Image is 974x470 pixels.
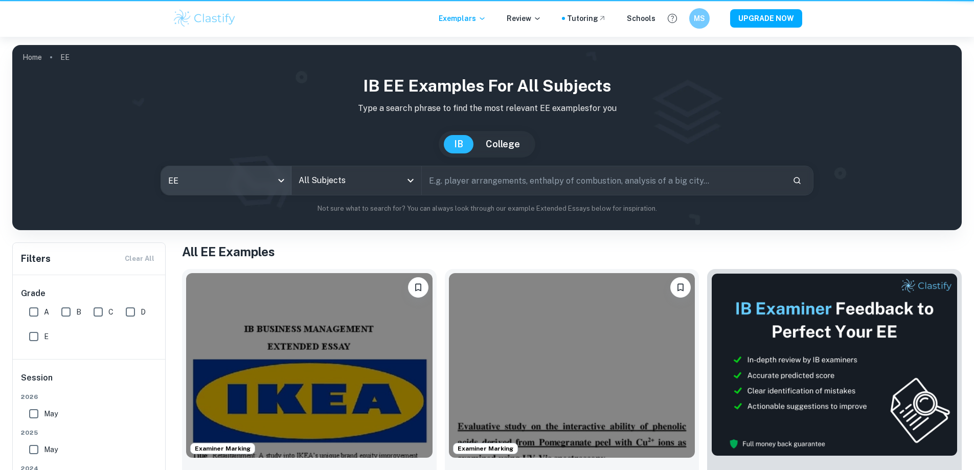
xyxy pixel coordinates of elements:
span: May [44,444,58,455]
span: Examiner Marking [454,444,517,453]
button: College [475,135,530,153]
h6: Filters [21,252,51,266]
img: Thumbnail [711,273,958,456]
a: Tutoring [567,13,606,24]
span: E [44,331,49,342]
button: IB [444,135,473,153]
h6: MS [693,13,705,24]
span: B [76,306,81,318]
p: EE [60,52,70,63]
img: Clastify logo [172,8,237,29]
button: Search [788,172,806,189]
img: Business and Management EE example thumbnail: To what extent have IKEA's in-store reta [186,273,433,458]
button: Open [403,173,418,188]
a: Schools [627,13,655,24]
p: Exemplars [439,13,486,24]
img: Chemistry EE example thumbnail: How do phenolic acid derivatives obtaine [449,273,695,458]
h1: All EE Examples [182,242,962,261]
span: 2025 [21,428,158,437]
a: Home [22,50,42,64]
button: UPGRADE NOW [730,9,802,28]
p: Not sure what to search for? You can always look through our example Extended Essays below for in... [20,204,954,214]
p: Review [507,13,541,24]
span: C [108,306,114,318]
img: profile cover [12,45,962,230]
div: EE [161,166,291,195]
span: D [141,306,146,318]
span: A [44,306,49,318]
button: Bookmark [408,277,428,298]
p: Type a search phrase to find the most relevant EE examples for you [20,102,954,115]
input: E.g. player arrangements, enthalpy of combustion, analysis of a big city... [422,166,784,195]
h1: IB EE examples for all subjects [20,74,954,98]
span: Examiner Marking [191,444,255,453]
span: 2026 [21,392,158,401]
button: Help and Feedback [664,10,681,27]
button: MS [689,8,710,29]
h6: Session [21,372,158,392]
span: May [44,408,58,419]
h6: Grade [21,287,158,300]
button: Bookmark [670,277,691,298]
